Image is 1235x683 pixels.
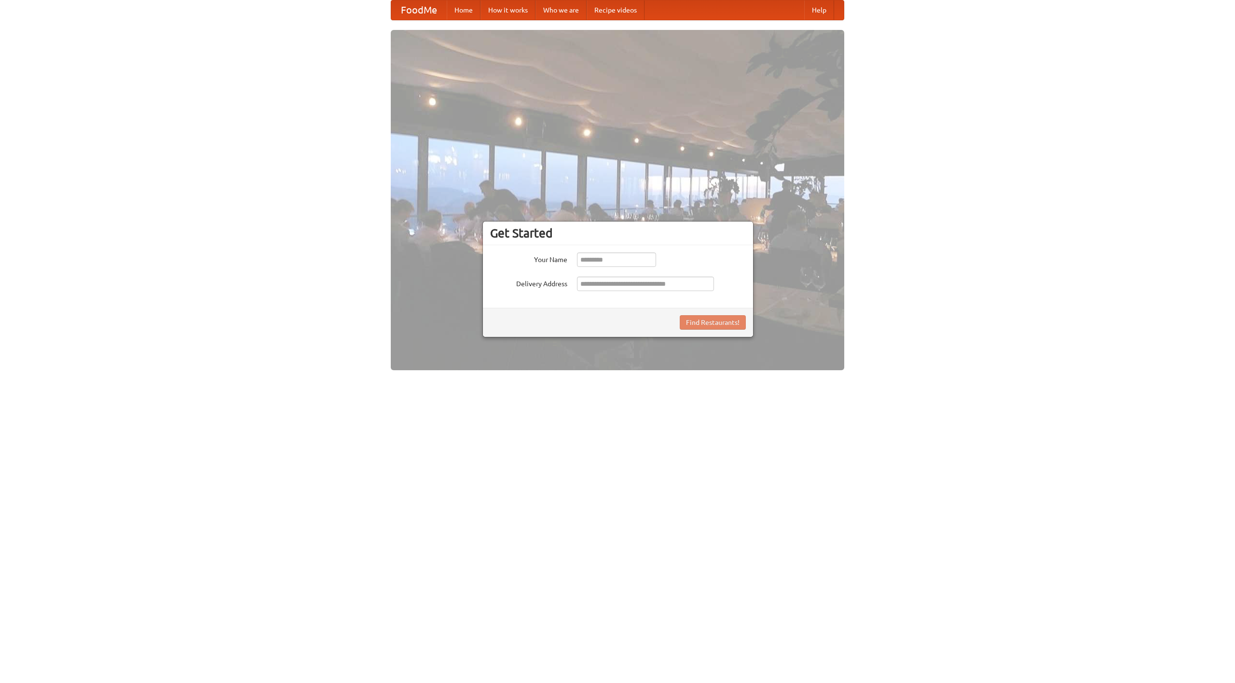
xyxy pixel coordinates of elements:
h3: Get Started [490,226,746,240]
button: Find Restaurants! [680,315,746,330]
a: Who we are [535,0,587,20]
a: How it works [480,0,535,20]
a: Recipe videos [587,0,645,20]
label: Your Name [490,252,567,265]
a: Home [447,0,480,20]
a: FoodMe [391,0,447,20]
label: Delivery Address [490,277,567,289]
a: Help [804,0,834,20]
